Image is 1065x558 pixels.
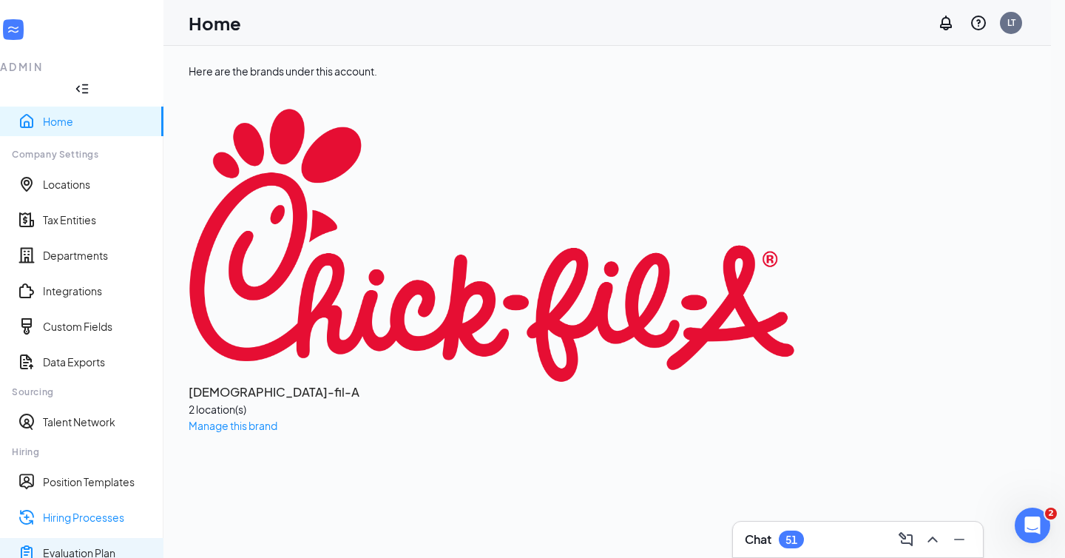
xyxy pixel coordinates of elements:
a: Home [43,114,152,129]
a: Integrations [43,283,152,298]
a: Custom Fields [43,319,152,334]
svg: Minimize [950,531,968,548]
div: 51 [785,534,797,546]
a: Data Exports [43,354,152,369]
a: Position Templates [43,474,152,489]
button: ComposeMessage [894,528,918,551]
div: 2 location(s) [189,401,795,417]
span: 2 [1045,508,1057,520]
a: Hiring Processes [43,510,152,525]
svg: ChevronUp [924,531,941,548]
h1: Home [189,10,241,36]
a: Talent Network [43,414,152,429]
button: ChevronUp [921,528,944,551]
a: Tax Entities [43,212,152,227]
div: Sourcing [12,386,151,398]
a: Locations [43,177,152,192]
div: Here are the brands under this account. [189,64,1026,78]
div: LT [1007,16,1015,29]
div: Company Settings [12,148,151,161]
a: Manage this brand [189,419,277,432]
h3: [DEMOGRAPHIC_DATA]-fil-A [189,383,795,402]
iframe: Intercom live chat [1015,508,1050,543]
div: Hiring [12,446,151,458]
button: Minimize [947,528,971,551]
a: Departments [43,248,152,263]
svg: QuestionInfo [970,14,987,32]
img: Chick-fil-A logo [189,108,795,383]
svg: WorkstreamLogo [6,22,21,37]
h3: Chat [745,531,771,548]
svg: Notifications [937,14,955,32]
svg: ComposeMessage [897,531,915,548]
svg: Collapse [75,81,89,96]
